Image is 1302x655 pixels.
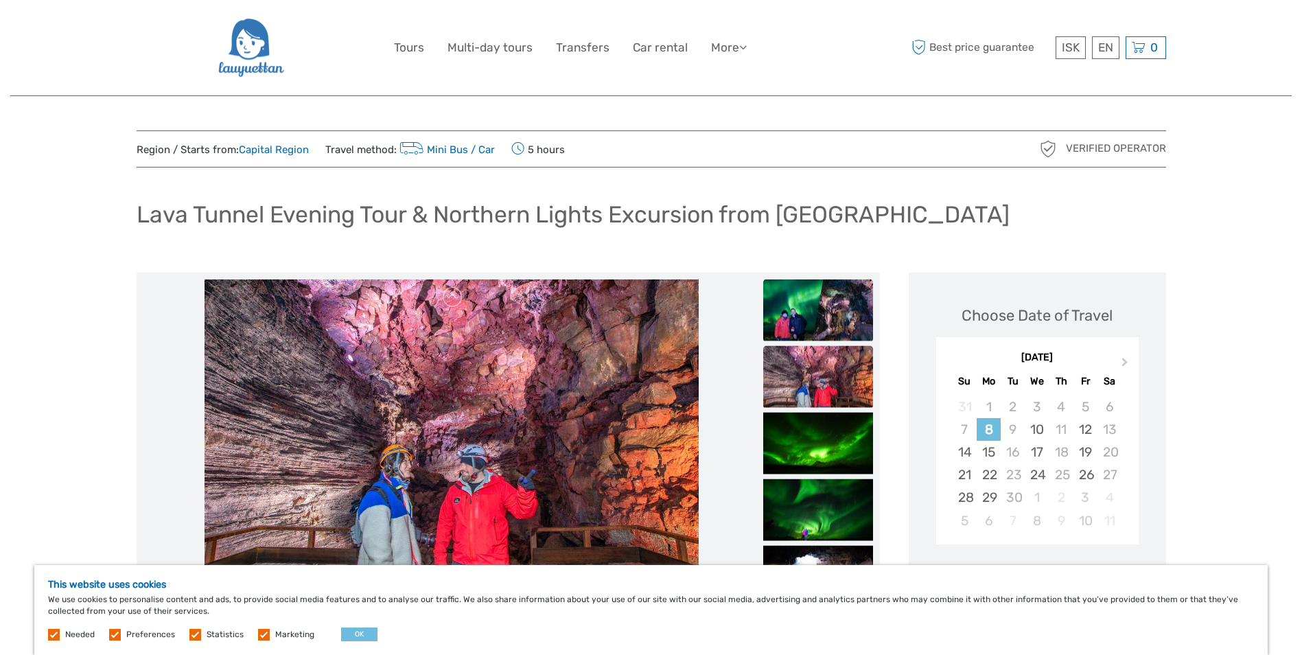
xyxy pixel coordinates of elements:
[394,38,424,58] a: Tours
[953,372,977,391] div: Su
[511,139,565,159] span: 5 hours
[711,38,747,58] a: More
[217,10,283,85] img: 2954-36deae89-f5b4-4889-ab42-60a468582106_logo_big.png
[953,463,977,486] div: Choose Sunday, September 21st, 2025
[1001,509,1025,532] div: Not available Tuesday, October 7th, 2025
[1073,486,1097,509] div: Choose Friday, October 3rd, 2025
[962,305,1113,326] div: Choose Date of Travel
[977,372,1001,391] div: Mo
[1049,486,1073,509] div: Not available Thursday, October 2nd, 2025
[953,395,977,418] div: Not available Sunday, August 31st, 2025
[953,509,977,532] div: Choose Sunday, October 5th, 2025
[158,21,174,38] button: Open LiveChat chat widget
[205,279,699,609] img: 735fa9dc06b24870bde84e6269175076_main_slider.jpeg
[1025,463,1049,486] div: Choose Wednesday, September 24th, 2025
[763,479,873,540] img: dafbef93728549eeb8d39e7945399cf6_slider_thumbnail.jpeg
[1097,486,1121,509] div: Not available Saturday, October 4th, 2025
[1001,372,1025,391] div: Tu
[397,143,496,156] a: Mini Bus / Car
[1073,372,1097,391] div: Fr
[1025,372,1049,391] div: We
[977,463,1001,486] div: Choose Monday, September 22nd, 2025
[1001,463,1025,486] div: Not available Tuesday, September 23rd, 2025
[1025,418,1049,441] div: Choose Wednesday, September 10th, 2025
[19,24,155,35] p: We're away right now. Please check back later!
[1092,36,1119,59] div: EN
[940,395,1134,532] div: month 2025-09
[1097,418,1121,441] div: Not available Saturday, September 13th, 2025
[763,279,873,341] img: 6b1c359e792f43bc99aaf5d30427e4d7_slider_thumbnail.jpeg
[1073,418,1097,441] div: Choose Friday, September 12th, 2025
[556,38,609,58] a: Transfers
[1097,372,1121,391] div: Sa
[1066,141,1166,156] span: Verified Operator
[1001,441,1025,463] div: Not available Tuesday, September 16th, 2025
[65,629,95,641] label: Needed
[977,486,1001,509] div: Choose Monday, September 29th, 2025
[1073,509,1097,532] div: Choose Friday, October 10th, 2025
[1049,395,1073,418] div: Not available Thursday, September 4th, 2025
[1073,463,1097,486] div: Choose Friday, September 26th, 2025
[1049,509,1073,532] div: Not available Thursday, October 9th, 2025
[447,38,533,58] a: Multi-day tours
[1073,441,1097,463] div: Choose Friday, September 19th, 2025
[763,345,873,407] img: 735fa9dc06b24870bde84e6269175076_slider_thumbnail.jpeg
[1049,372,1073,391] div: Th
[1037,138,1059,160] img: verified_operator_grey_128.png
[977,395,1001,418] div: Not available Monday, September 1st, 2025
[34,565,1268,655] div: We use cookies to personalise content and ads, to provide social media features and to analyse ou...
[977,418,1001,441] div: Choose Monday, September 8th, 2025
[1097,395,1121,418] div: Not available Saturday, September 6th, 2025
[1073,395,1097,418] div: Not available Friday, September 5th, 2025
[1025,395,1049,418] div: Not available Wednesday, September 3rd, 2025
[325,139,496,159] span: Travel method:
[1049,441,1073,463] div: Not available Thursday, September 18th, 2025
[275,629,314,641] label: Marketing
[126,629,175,641] label: Preferences
[137,200,1010,229] h1: Lava Tunnel Evening Tour & Northern Lights Excursion from [GEOGRAPHIC_DATA]
[1001,418,1025,441] div: Not available Tuesday, September 9th, 2025
[48,579,1254,590] h5: This website uses cookies
[1062,41,1080,54] span: ISK
[137,143,309,157] span: Region / Starts from:
[1025,441,1049,463] div: Choose Wednesday, September 17th, 2025
[1049,463,1073,486] div: Not available Thursday, September 25th, 2025
[953,418,977,441] div: Not available Sunday, September 7th, 2025
[763,545,873,607] img: 3c55d780d53e4ab390988a97fc152237_slider_thumbnail.jpeg
[341,628,377,641] button: OK
[1049,418,1073,441] div: Not available Thursday, September 11th, 2025
[1025,486,1049,509] div: Choose Wednesday, October 1st, 2025
[1001,395,1025,418] div: Not available Tuesday, September 2nd, 2025
[1097,441,1121,463] div: Not available Saturday, September 20th, 2025
[1115,354,1137,376] button: Next Month
[977,441,1001,463] div: Choose Monday, September 15th, 2025
[633,38,688,58] a: Car rental
[953,441,977,463] div: Choose Sunday, September 14th, 2025
[977,509,1001,532] div: Choose Monday, October 6th, 2025
[953,486,977,509] div: Choose Sunday, September 28th, 2025
[763,412,873,474] img: 702591d13a6d46e8a3a2d2ed1b7aeb2b_slider_thumbnail.jpeg
[1001,486,1025,509] div: Not available Tuesday, September 30th, 2025
[1148,41,1160,54] span: 0
[1097,509,1121,532] div: Not available Saturday, October 11th, 2025
[239,143,309,156] a: Capital Region
[936,351,1139,365] div: [DATE]
[1097,463,1121,486] div: Not available Saturday, September 27th, 2025
[207,629,244,641] label: Statistics
[1025,509,1049,532] div: Choose Wednesday, October 8th, 2025
[909,36,1052,59] span: Best price guarantee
